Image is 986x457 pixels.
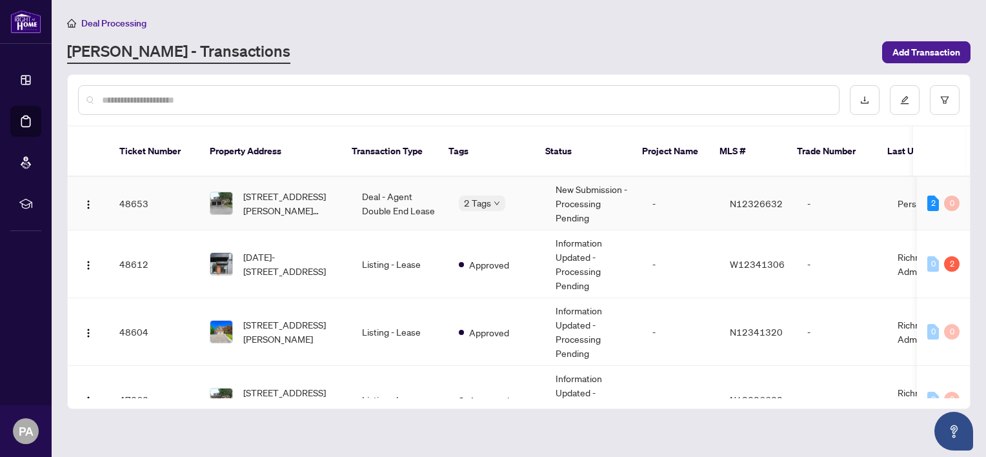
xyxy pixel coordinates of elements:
[109,366,199,434] td: 47363
[210,253,232,275] img: thumbnail-img
[927,196,939,211] div: 2
[83,328,94,338] img: Logo
[934,412,973,451] button: Open asap
[927,256,939,272] div: 0
[469,325,509,340] span: Approved
[642,230,719,298] td: -
[210,389,232,411] img: thumbnail-img
[67,19,76,28] span: home
[78,254,99,274] button: Logo
[438,127,535,177] th: Tags
[535,127,632,177] th: Status
[545,298,642,366] td: Information Updated - Processing Pending
[199,127,341,177] th: Property Address
[469,393,509,407] span: Approved
[464,196,491,210] span: 2 Tags
[877,127,974,177] th: Last Updated By
[860,96,869,105] span: download
[632,127,709,177] th: Project Name
[83,260,94,270] img: Logo
[900,96,909,105] span: edit
[243,318,341,346] span: [STREET_ADDRESS][PERSON_NAME]
[944,196,960,211] div: 0
[109,127,199,177] th: Ticket Number
[730,198,783,209] span: N12326632
[944,324,960,340] div: 0
[243,250,341,278] span: [DATE]-[STREET_ADDRESS]
[210,321,232,343] img: thumbnail-img
[709,127,787,177] th: MLS #
[890,85,920,115] button: edit
[642,298,719,366] td: -
[545,366,642,434] td: Information Updated - Processing Pending
[109,230,199,298] td: 48612
[730,258,785,270] span: W12341306
[930,85,960,115] button: filter
[81,17,146,29] span: Deal Processing
[83,396,94,406] img: Logo
[243,385,341,414] span: [STREET_ADDRESS][PERSON_NAME][PERSON_NAME]
[887,366,984,434] td: Richmond Hill Administrator
[109,298,199,366] td: 48604
[243,189,341,218] span: [STREET_ADDRESS][PERSON_NAME][PERSON_NAME]
[927,392,939,407] div: 0
[887,177,984,230] td: Persia Atyabi
[341,127,438,177] th: Transaction Type
[469,258,509,272] span: Approved
[642,177,719,230] td: -
[109,177,199,230] td: 48653
[545,177,642,230] td: New Submission - Processing Pending
[797,230,887,298] td: -
[850,85,880,115] button: download
[352,298,448,366] td: Listing - Lease
[352,366,448,434] td: Listing - Lease
[797,366,887,434] td: -
[730,394,783,405] span: N12326632
[352,177,448,230] td: Deal - Agent Double End Lease
[67,41,290,64] a: [PERSON_NAME] - Transactions
[642,366,719,434] td: -
[10,10,41,34] img: logo
[78,389,99,410] button: Logo
[882,41,971,63] button: Add Transaction
[927,324,939,340] div: 0
[797,298,887,366] td: -
[545,230,642,298] td: Information Updated - Processing Pending
[78,193,99,214] button: Logo
[787,127,877,177] th: Trade Number
[892,42,960,63] span: Add Transaction
[940,96,949,105] span: filter
[944,392,960,407] div: 0
[797,177,887,230] td: -
[494,200,500,207] span: down
[944,256,960,272] div: 2
[887,230,984,298] td: Richmond Hill Administrator
[210,192,232,214] img: thumbnail-img
[887,298,984,366] td: Richmond Hill Administrator
[83,199,94,210] img: Logo
[78,321,99,342] button: Logo
[730,326,783,338] span: N12341320
[352,230,448,298] td: Listing - Lease
[19,422,34,440] span: PA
